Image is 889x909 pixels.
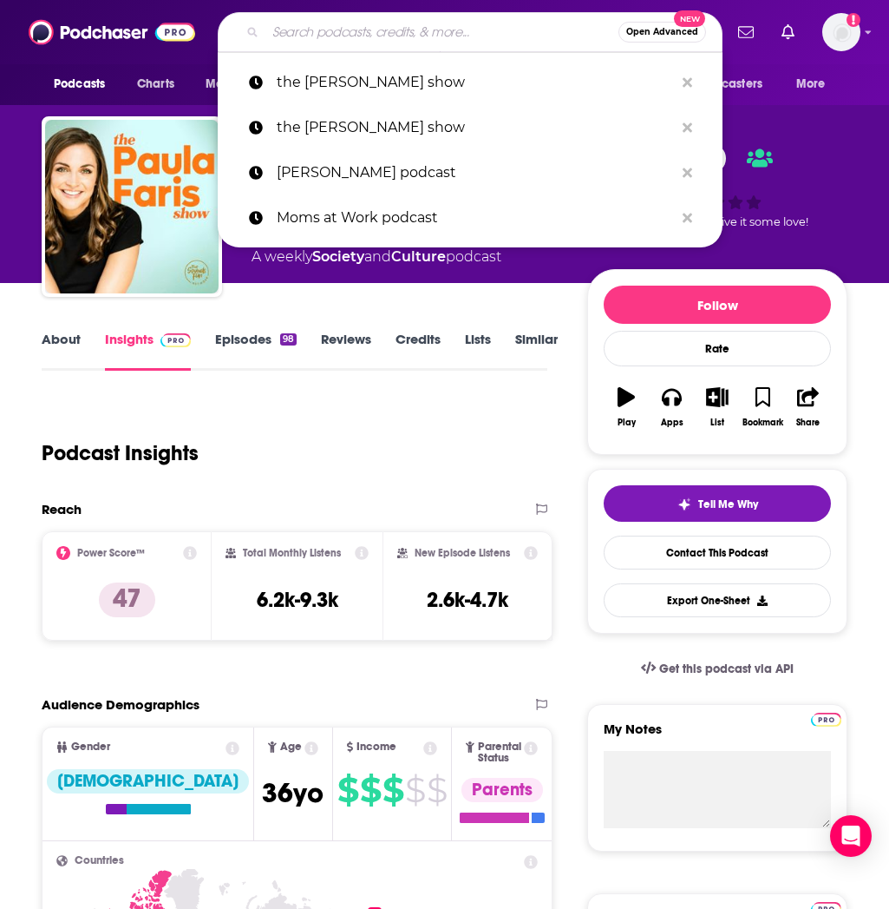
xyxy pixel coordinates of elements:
[280,741,302,753] span: Age
[215,331,297,371] a: Episodes98
[427,776,447,804] span: $
[54,72,105,96] span: Podcasts
[604,583,831,617] button: Export One-Sheet
[710,418,724,428] div: List
[277,60,674,105] p: the Paula Faris show
[160,333,191,347] img: Podchaser Pro
[618,22,706,43] button: Open AdvancedNew
[47,769,249,794] div: [DEMOGRAPHIC_DATA]
[382,776,403,804] span: $
[740,376,785,438] button: Bookmark
[193,68,290,101] button: open menu
[105,331,191,371] a: InsightsPodchaser Pro
[42,696,199,713] h2: Audience Demographics
[649,376,694,438] button: Apps
[337,776,358,804] span: $
[811,713,841,727] img: Podchaser Pro
[604,536,831,570] a: Contact This Podcast
[604,721,831,751] label: My Notes
[784,68,847,101] button: open menu
[661,418,683,428] div: Apps
[126,68,185,101] a: Charts
[695,376,740,438] button: List
[626,28,698,36] span: Open Advanced
[604,286,831,324] button: Follow
[515,331,558,371] a: Similar
[360,776,381,804] span: $
[604,485,831,522] button: tell me why sparkleTell Me Why
[822,13,860,51] span: Logged in as sarahhallprinc
[29,16,195,49] img: Podchaser - Follow, Share and Rate Podcasts
[677,497,691,511] img: tell me why sparkle
[218,150,722,195] a: [PERSON_NAME] podcast
[847,13,860,27] svg: Add a profile image
[604,376,649,438] button: Play
[796,418,820,428] div: Share
[478,741,521,764] span: Parental Status
[218,195,722,240] a: Moms at Work podcast
[811,710,841,727] a: Pro website
[206,72,267,96] span: Monitoring
[243,547,341,559] h2: Total Monthly Listens
[830,815,872,857] div: Open Intercom Messenger
[277,195,674,240] p: Moms at Work podcast
[218,60,722,105] a: the [PERSON_NAME] show
[265,18,618,46] input: Search podcasts, credits, & more...
[99,583,155,617] p: 47
[659,662,794,676] span: Get this podcast via API
[75,855,124,866] span: Countries
[277,105,674,150] p: the Paula Farris show
[42,501,82,517] h2: Reach
[218,12,722,52] div: Search podcasts, credits, & more...
[461,778,543,802] div: Parents
[698,497,758,511] span: Tell Me Why
[395,331,441,371] a: Credits
[415,547,510,559] h2: New Episode Listens
[604,331,831,366] div: Rate
[391,248,446,265] a: Culture
[218,105,722,150] a: the [PERSON_NAME] show
[42,68,127,101] button: open menu
[668,68,788,101] button: open menu
[405,776,425,804] span: $
[257,587,338,613] h3: 6.2k-9.3k
[280,333,297,346] div: 98
[42,440,199,466] h1: Podcast Insights
[321,331,371,371] a: Reviews
[742,418,783,428] div: Bookmark
[618,418,636,428] div: Play
[796,72,826,96] span: More
[731,17,761,47] a: Show notifications dropdown
[262,776,324,810] span: 36 yo
[356,741,396,753] span: Income
[364,248,391,265] span: and
[427,587,508,613] h3: 2.6k-4.7k
[775,17,801,47] a: Show notifications dropdown
[137,72,174,96] span: Charts
[786,376,831,438] button: Share
[71,741,110,753] span: Gender
[252,247,501,267] div: A weekly podcast
[42,331,81,371] a: About
[465,331,491,371] a: Lists
[674,10,705,27] span: New
[45,120,219,293] img: The Paula Faris Show
[627,648,807,690] a: Get this podcast via API
[822,13,860,51] img: User Profile
[277,150,674,195] p: Paula Farris podcast
[822,13,860,51] button: Show profile menu
[312,248,364,265] a: Society
[77,547,145,559] h2: Power Score™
